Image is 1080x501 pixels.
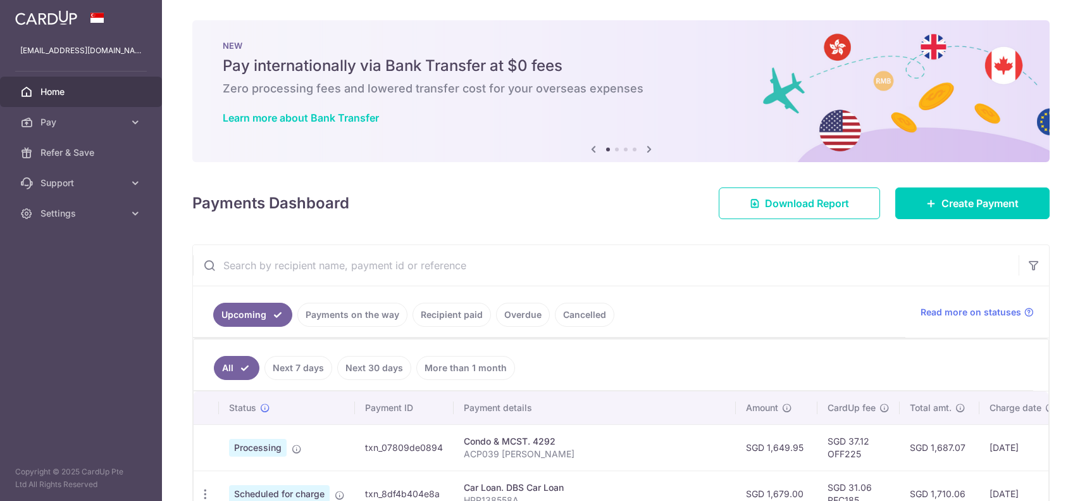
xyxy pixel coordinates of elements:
[15,10,77,25] img: CardUp
[40,116,124,129] span: Pay
[229,402,256,414] span: Status
[736,424,817,471] td: SGD 1,649.95
[413,303,491,327] a: Recipient paid
[719,187,880,219] a: Download Report
[214,356,259,380] a: All
[20,44,142,57] p: [EMAIL_ADDRESS][DOMAIN_NAME]
[941,196,1019,211] span: Create Payment
[192,20,1050,162] img: Bank transfer banner
[900,424,979,471] td: SGD 1,687.07
[555,303,614,327] a: Cancelled
[979,424,1065,471] td: [DATE]
[1002,463,1067,495] iframe: 打开一个小组件，您可以在其中找到更多信息
[40,177,124,189] span: Support
[264,356,332,380] a: Next 7 days
[355,424,454,471] td: txn_07809de0894
[223,41,1019,51] p: NEW
[223,111,379,124] a: Learn more about Bank Transfer
[229,439,287,457] span: Processing
[921,306,1034,319] a: Read more on statuses
[464,435,726,448] div: Condo & MCST. 4292
[297,303,407,327] a: Payments on the way
[416,356,515,380] a: More than 1 month
[921,306,1021,319] span: Read more on statuses
[910,402,952,414] span: Total amt.
[895,187,1050,219] a: Create Payment
[193,245,1019,286] input: Search by recipient name, payment id or reference
[990,402,1041,414] span: Charge date
[765,196,849,211] span: Download Report
[496,303,550,327] a: Overdue
[213,303,292,327] a: Upcoming
[223,81,1019,96] h6: Zero processing fees and lowered transfer cost for your overseas expenses
[223,56,1019,76] h5: Pay internationally via Bank Transfer at $0 fees
[192,192,349,215] h4: Payments Dashboard
[817,424,900,471] td: SGD 37.12 OFF225
[40,146,124,159] span: Refer & Save
[454,391,736,424] th: Payment details
[464,448,726,460] p: ACP039 [PERSON_NAME]
[464,481,726,494] div: Car Loan. DBS Car Loan
[40,86,124,98] span: Home
[746,402,778,414] span: Amount
[40,207,124,220] span: Settings
[355,391,454,424] th: Payment ID
[828,402,876,414] span: CardUp fee
[337,356,411,380] a: Next 30 days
